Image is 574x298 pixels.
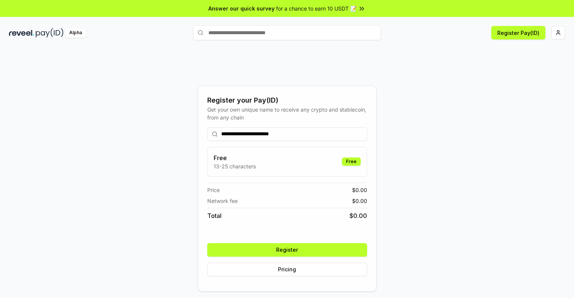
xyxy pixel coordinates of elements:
[65,28,86,38] div: Alpha
[491,26,545,39] button: Register Pay(ID)
[207,106,367,121] div: Get your own unique name to receive any crypto and stablecoin, from any chain
[36,28,64,38] img: pay_id
[352,186,367,194] span: $ 0.00
[207,243,367,257] button: Register
[352,197,367,205] span: $ 0.00
[342,157,361,166] div: Free
[276,5,357,12] span: for a chance to earn 10 USDT 📝
[207,263,367,276] button: Pricing
[207,211,222,220] span: Total
[208,5,275,12] span: Answer our quick survey
[349,211,367,220] span: $ 0.00
[207,197,238,205] span: Network fee
[214,153,256,162] h3: Free
[214,162,256,170] p: 13-25 characters
[207,186,220,194] span: Price
[9,28,34,38] img: reveel_dark
[207,95,367,106] div: Register your Pay(ID)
